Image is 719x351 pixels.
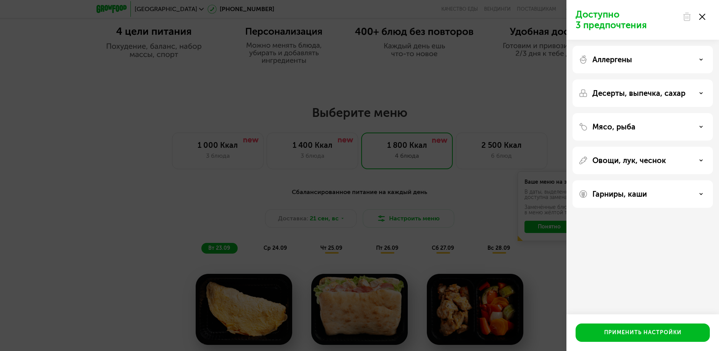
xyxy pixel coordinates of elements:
p: Мясо, рыба [592,122,635,131]
p: Доступно 3 предпочтения [576,9,678,31]
p: Гарниры, каши [592,189,647,199]
p: Овощи, лук, чеснок [592,156,666,165]
p: Аллергены [592,55,632,64]
p: Десерты, выпечка, сахар [592,89,685,98]
button: Применить настройки [576,324,710,342]
div: Применить настройки [604,329,682,336]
